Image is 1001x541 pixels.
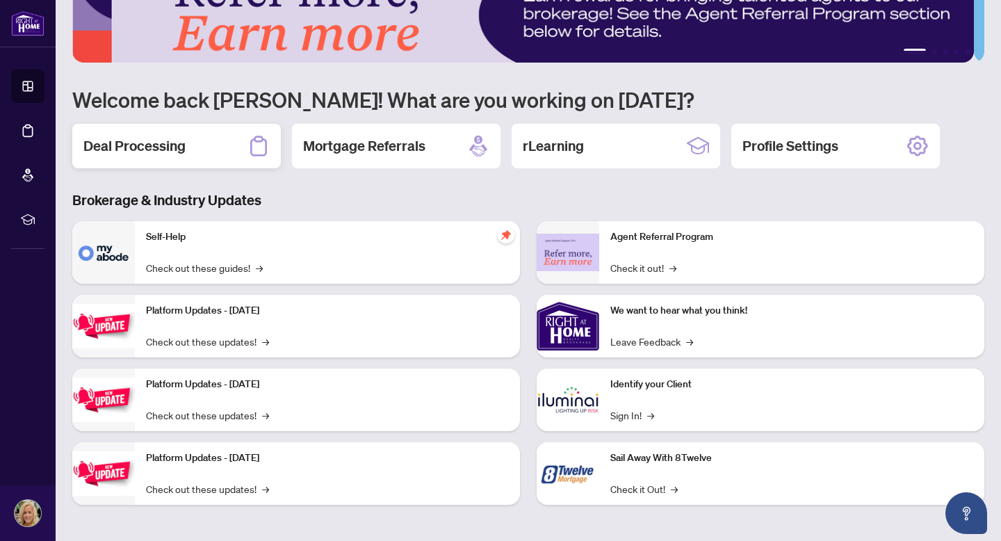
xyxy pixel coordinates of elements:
[965,49,970,54] button: 5
[72,304,135,348] img: Platform Updates - July 21, 2025
[610,451,973,466] p: Sail Away With 8Twelve
[146,334,269,349] a: Check out these updates!→
[11,10,44,36] img: logo
[72,86,984,113] h1: Welcome back [PERSON_NAME]! What are you working on [DATE]?
[537,234,599,272] img: Agent Referral Program
[954,49,959,54] button: 4
[72,451,135,495] img: Platform Updates - June 23, 2025
[610,334,693,349] a: Leave Feedback→
[146,260,263,275] a: Check out these guides!→
[647,407,654,423] span: →
[146,303,509,318] p: Platform Updates - [DATE]
[72,221,135,284] img: Self-Help
[742,136,838,156] h2: Profile Settings
[523,136,584,156] h2: rLearning
[610,229,973,245] p: Agent Referral Program
[256,260,263,275] span: →
[498,227,514,243] span: pushpin
[610,481,678,496] a: Check it Out!→
[610,377,973,392] p: Identify your Client
[146,229,509,245] p: Self-Help
[15,500,41,526] img: Profile Icon
[671,481,678,496] span: →
[72,191,984,210] h3: Brokerage & Industry Updates
[146,407,269,423] a: Check out these updates!→
[669,260,676,275] span: →
[610,260,676,275] a: Check it out!→
[146,451,509,466] p: Platform Updates - [DATE]
[943,49,948,54] button: 3
[146,377,509,392] p: Platform Updates - [DATE]
[146,481,269,496] a: Check out these updates!→
[262,481,269,496] span: →
[904,49,926,54] button: 1
[262,334,269,349] span: →
[537,295,599,357] img: We want to hear what you think!
[537,442,599,505] img: Sail Away With 8Twelve
[686,334,693,349] span: →
[72,378,135,421] img: Platform Updates - July 8, 2025
[931,49,937,54] button: 2
[610,303,973,318] p: We want to hear what you think!
[262,407,269,423] span: →
[945,492,987,534] button: Open asap
[83,136,186,156] h2: Deal Processing
[610,407,654,423] a: Sign In!→
[537,369,599,431] img: Identify your Client
[303,136,425,156] h2: Mortgage Referrals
